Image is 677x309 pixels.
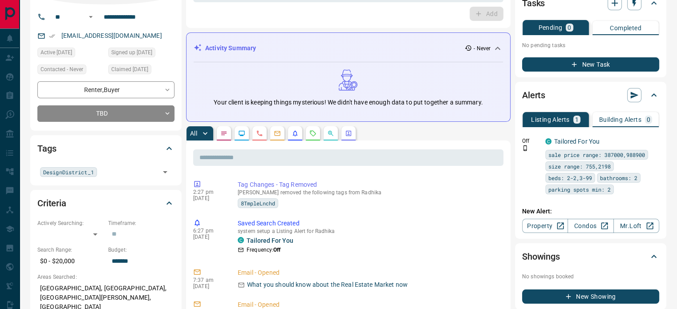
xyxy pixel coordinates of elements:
[159,166,171,178] button: Open
[292,130,299,137] svg: Listing Alerts
[522,57,659,72] button: New Task
[531,116,570,123] p: Listing Alerts
[238,180,500,189] p: Tag Changes - Tag Removed
[545,138,551,144] div: condos.ca
[522,84,659,106] div: Alerts
[522,246,659,267] div: Showings
[247,237,293,244] a: Tailored For You
[522,219,568,233] a: Property
[108,219,174,227] p: Timeframe:
[575,116,579,123] p: 1
[108,246,174,254] p: Budget:
[108,48,174,60] div: Sat May 19 2018
[37,196,66,210] h2: Criteria
[111,65,148,74] span: Claimed [DATE]
[568,24,571,31] p: 0
[554,138,600,145] a: Tailored For You
[194,40,503,56] div: Activity Summary- Never
[522,137,540,145] p: Off
[193,277,224,283] p: 7:37 am
[37,105,174,122] div: TBD
[522,207,659,216] p: New Alert:
[37,138,174,159] div: Tags
[37,254,104,269] p: $0 - $20,000
[205,44,256,53] p: Activity Summary
[522,39,659,52] p: No pending tasks
[647,116,650,123] p: 0
[548,185,611,194] span: parking spots min: 2
[190,130,197,136] p: All
[111,48,152,57] span: Signed up [DATE]
[37,48,104,60] div: Wed Jan 19 2022
[238,237,244,243] div: condos.ca
[599,116,641,123] p: Building Alerts
[193,189,224,195] p: 2:27 pm
[193,234,224,240] p: [DATE]
[613,219,659,233] a: Mr.Loft
[522,249,560,264] h2: Showings
[548,162,611,171] span: size range: 755,2198
[43,168,94,177] span: DesignDistrict_1
[85,12,96,22] button: Open
[238,189,500,196] p: [PERSON_NAME] removed the following tags from Radhika
[238,268,500,277] p: Email - Opened
[37,81,174,98] div: Renter , Buyer
[37,193,174,214] div: Criteria
[108,64,174,77] div: Wed Jun 24 2020
[548,173,592,182] span: beds: 2-2,3-99
[548,150,645,159] span: sale price range: 387000,988900
[345,130,352,137] svg: Agent Actions
[41,65,83,74] span: Contacted - Never
[193,195,224,201] p: [DATE]
[568,219,613,233] a: Condos
[238,219,500,228] p: Saved Search Created
[522,145,528,151] svg: Push Notification Only
[238,228,500,234] p: system setup a Listing Alert for Radhika
[474,44,491,52] p: - Never
[600,173,637,182] span: bathrooms: 2
[522,289,659,304] button: New Showing
[309,130,316,137] svg: Requests
[193,283,224,289] p: [DATE]
[49,33,55,39] svg: Email Verified
[37,219,104,227] p: Actively Searching:
[220,130,227,137] svg: Notes
[37,141,56,156] h2: Tags
[37,246,104,254] p: Search Range:
[273,247,280,253] strong: Off
[37,273,174,281] p: Areas Searched:
[522,273,659,281] p: No showings booked
[61,32,162,39] a: [EMAIL_ADDRESS][DOMAIN_NAME]
[610,25,641,31] p: Completed
[274,130,281,137] svg: Emails
[193,228,224,234] p: 6:27 pm
[247,280,408,289] p: What you should know about the Real Estate Market now
[247,246,280,254] p: Frequency:
[41,48,72,57] span: Active [DATE]
[522,88,545,102] h2: Alerts
[238,130,245,137] svg: Lead Browsing Activity
[256,130,263,137] svg: Calls
[214,98,482,107] p: Your client is keeping things mysterious! We didn't have enough data to put together a summary.
[538,24,562,31] p: Pending
[327,130,334,137] svg: Opportunities
[241,199,275,208] span: 8TmpleLnchd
